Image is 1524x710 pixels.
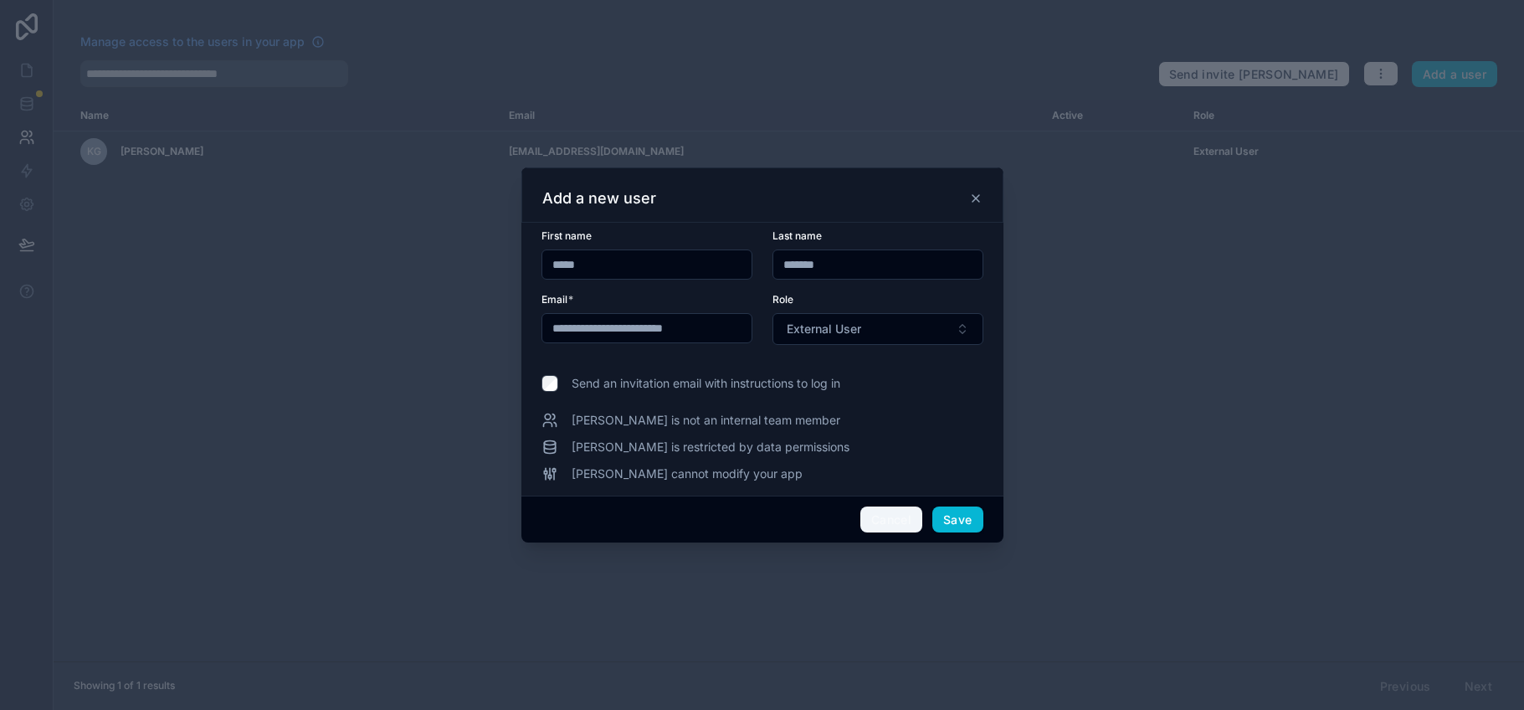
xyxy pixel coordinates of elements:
[572,412,840,429] span: [PERSON_NAME] is not an internal team member
[772,229,822,242] span: Last name
[772,293,793,306] span: Role
[860,507,922,533] button: Cancel
[541,229,592,242] span: First name
[572,466,803,482] span: [PERSON_NAME] cannot modify your app
[572,375,840,392] span: Send an invitation email with instructions to log in
[772,313,983,345] button: Select Button
[542,188,656,208] h3: Add a new user
[572,439,849,455] span: [PERSON_NAME] is restricted by data permissions
[932,507,983,533] button: Save
[541,375,558,392] input: Send an invitation email with instructions to log in
[541,293,567,306] span: Email
[787,321,861,337] span: External User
